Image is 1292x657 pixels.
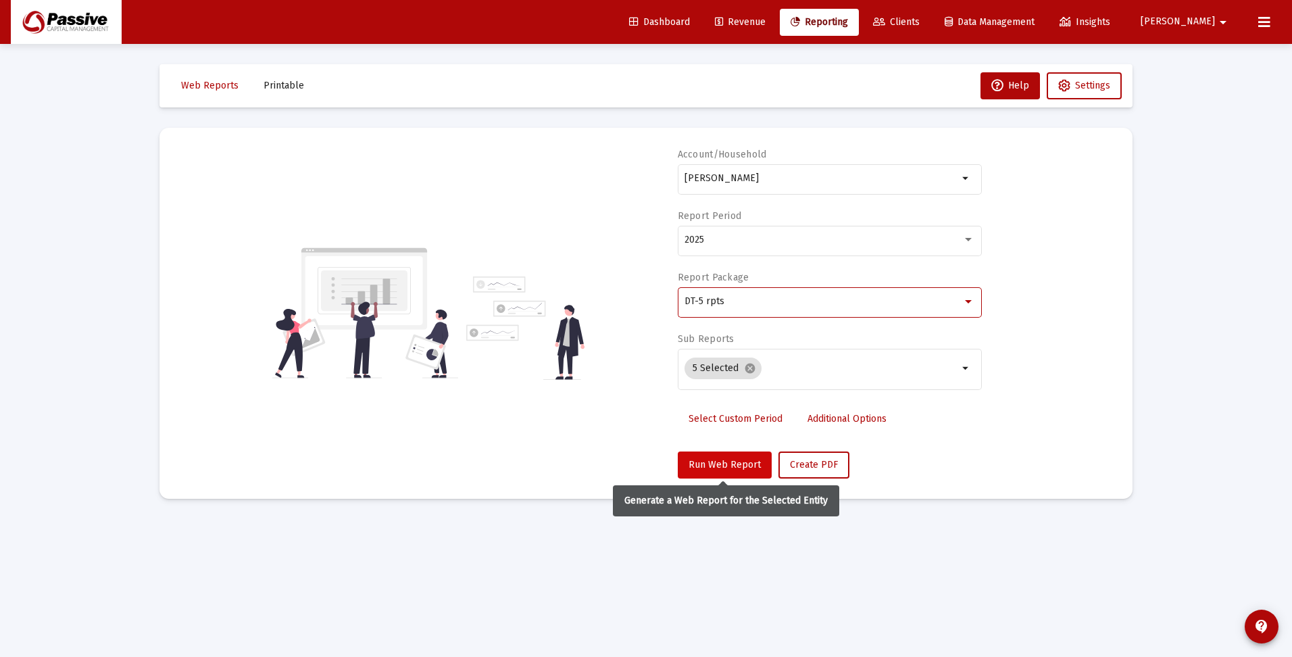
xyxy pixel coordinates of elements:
[678,452,772,479] button: Run Web Report
[1124,8,1247,35] button: [PERSON_NAME]
[873,16,920,28] span: Clients
[1060,16,1110,28] span: Insights
[958,170,974,187] mat-icon: arrow_drop_down
[934,9,1045,36] a: Data Management
[678,149,767,160] label: Account/Household
[1047,72,1122,99] button: Settings
[685,173,958,184] input: Search or select an account or household
[253,72,315,99] button: Printable
[778,452,849,479] button: Create PDF
[685,295,724,307] span: DT-5 rpts
[780,9,859,36] a: Reporting
[945,16,1035,28] span: Data Management
[1253,618,1270,635] mat-icon: contact_support
[689,459,761,470] span: Run Web Report
[790,459,838,470] span: Create PDF
[21,9,111,36] img: Dashboard
[862,9,930,36] a: Clients
[1049,9,1121,36] a: Insights
[685,234,704,245] span: 2025
[958,360,974,376] mat-icon: arrow_drop_down
[791,16,848,28] span: Reporting
[744,362,756,374] mat-icon: cancel
[1075,80,1110,91] span: Settings
[466,276,585,380] img: reporting-alt
[678,272,749,283] label: Report Package
[715,16,766,28] span: Revenue
[678,333,735,345] label: Sub Reports
[629,16,690,28] span: Dashboard
[181,80,239,91] span: Web Reports
[807,413,887,424] span: Additional Options
[689,413,782,424] span: Select Custom Period
[685,355,958,382] mat-chip-list: Selection
[272,246,458,380] img: reporting
[991,80,1029,91] span: Help
[618,9,701,36] a: Dashboard
[685,358,762,379] mat-chip: 5 Selected
[980,72,1040,99] button: Help
[1215,9,1231,36] mat-icon: arrow_drop_down
[704,9,776,36] a: Revenue
[1141,16,1215,28] span: [PERSON_NAME]
[170,72,249,99] button: Web Reports
[678,210,742,222] label: Report Period
[264,80,304,91] span: Printable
